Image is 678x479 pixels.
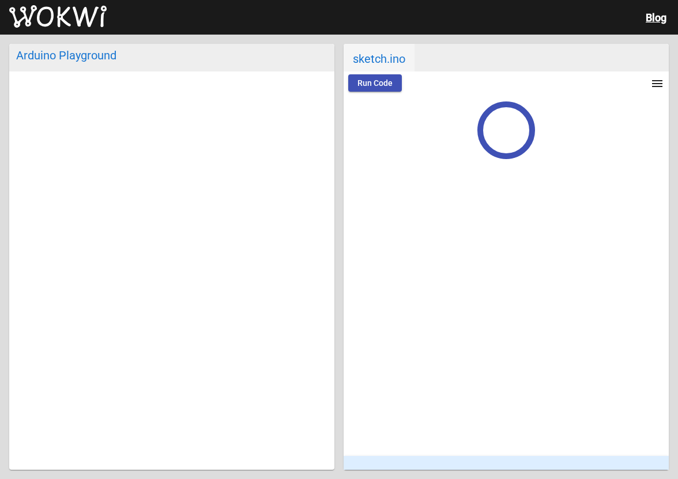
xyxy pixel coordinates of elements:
mat-icon: menu [650,77,664,90]
span: Run Code [357,78,393,88]
div: Arduino Playground [16,48,327,62]
a: Blog [646,12,666,24]
span: sketch.ino [344,44,415,71]
button: Run Code [348,74,402,92]
img: Wokwi [9,5,107,28]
